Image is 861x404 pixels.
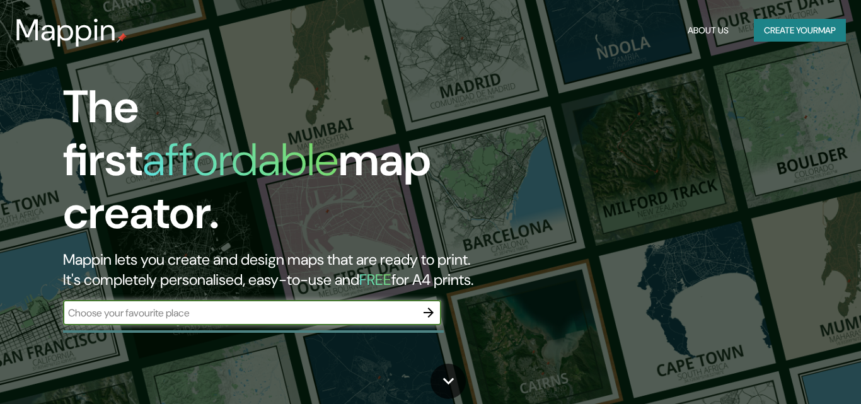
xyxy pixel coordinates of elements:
h5: FREE [359,270,391,289]
img: mappin-pin [117,33,127,43]
h3: Mappin [15,13,117,48]
button: About Us [683,19,734,42]
h2: Mappin lets you create and design maps that are ready to print. It's completely personalised, eas... [63,250,494,290]
input: Choose your favourite place [63,306,416,320]
button: Create yourmap [754,19,846,42]
h1: The first map creator. [63,81,494,250]
h1: affordable [142,130,338,189]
